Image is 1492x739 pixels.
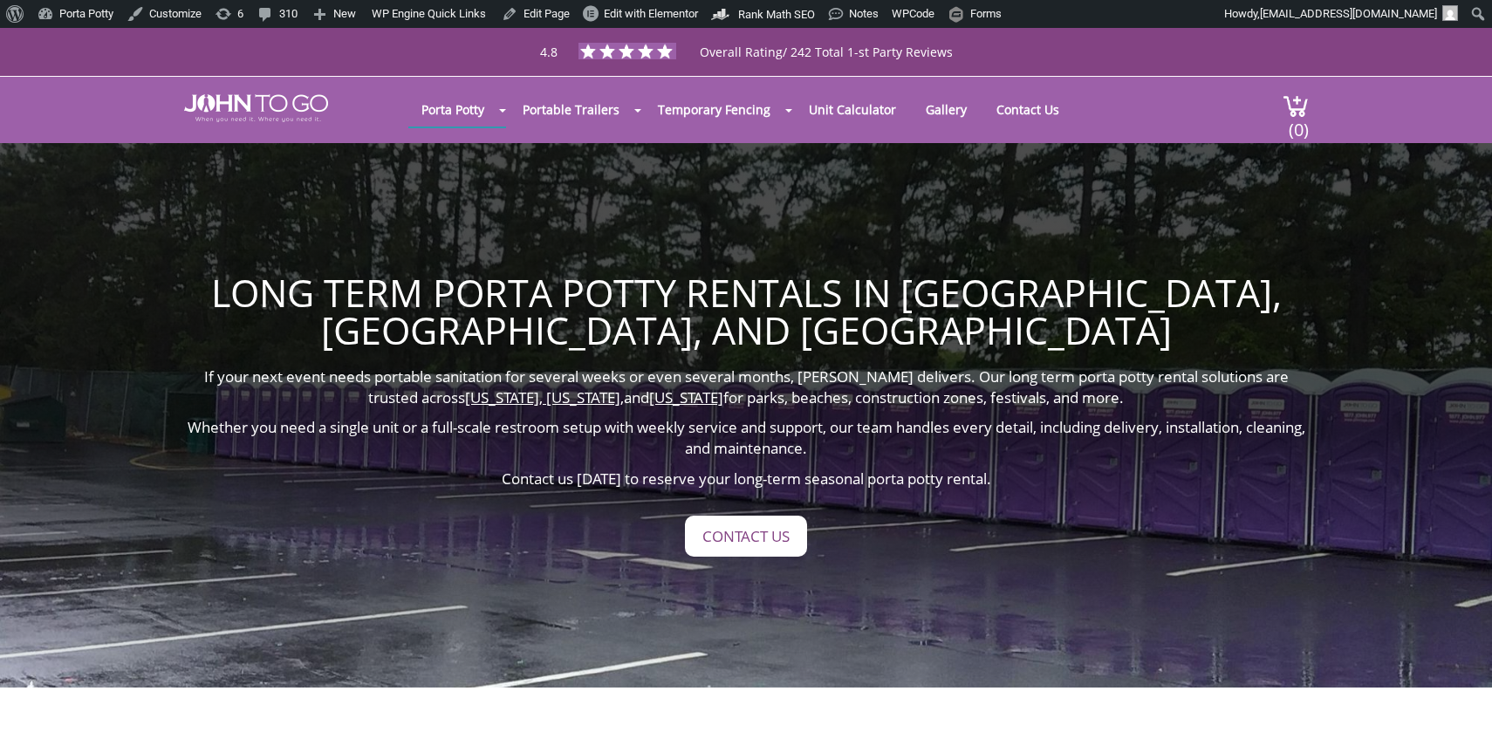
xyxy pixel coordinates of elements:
a: [US_STATE], [465,387,543,407]
span: Whether you need a single unit or a full-scale restroom setup with weekly service and support, ou... [188,417,1305,458]
span: Rank Math SEO [738,8,815,21]
a: [US_STATE], [546,387,624,407]
img: cart a [1283,94,1309,118]
a: CONTACT US [685,516,807,557]
a: [US_STATE] [649,387,723,407]
span: CONTACT US [702,529,790,544]
a: Porta Potty [408,92,497,127]
span: Overall Rating/ 242 Total 1-st Party Reviews [700,44,953,95]
button: Live Chat [1422,669,1492,739]
img: JOHN to go [184,94,328,122]
span: (0) [1288,104,1309,141]
a: Unit Calculator [796,92,909,127]
span: Contact us [DATE] to reserve your long-term seasonal porta potty rental. [502,469,991,489]
a: Gallery [913,92,980,127]
h2: Long Term Porta Potty Rentals in [GEOGRAPHIC_DATA], [GEOGRAPHIC_DATA], and [GEOGRAPHIC_DATA] [179,274,1313,349]
a: Contact Us [983,92,1072,127]
span: [EMAIL_ADDRESS][DOMAIN_NAME] [1260,7,1437,20]
span: Edit with Elementor [604,7,698,20]
a: Portable Trailers [510,92,633,127]
span: 4.8 [540,44,558,60]
a: Temporary Fencing [645,92,784,127]
span: If your next event needs portable sanitation for several weeks or even several months, [PERSON_NA... [204,366,1289,407]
